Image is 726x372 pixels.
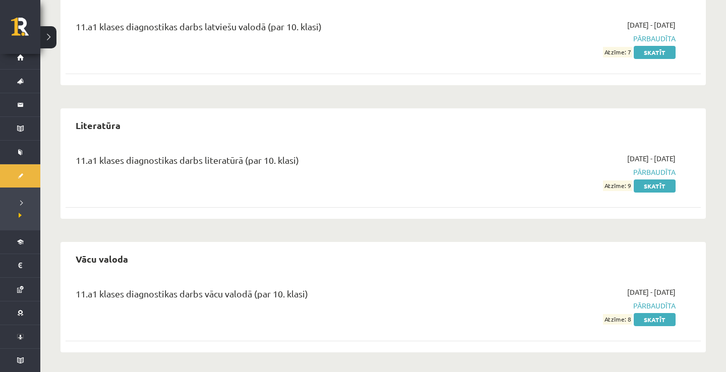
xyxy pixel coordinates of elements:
h2: Literatūra [66,113,131,137]
div: 11.a1 klases diagnostikas darbs latviešu valodā (par 10. klasi) [76,20,470,38]
span: Atzīme: 9 [603,180,632,191]
a: Skatīt [634,179,676,193]
a: Rīgas 1. Tālmācības vidusskola [11,18,40,43]
span: [DATE] - [DATE] [627,20,676,30]
span: [DATE] - [DATE] [627,153,676,164]
div: 11.a1 klases diagnostikas darbs literatūrā (par 10. klasi) [76,153,470,172]
span: Pārbaudīta [486,300,676,311]
span: [DATE] - [DATE] [627,287,676,297]
span: Atzīme: 7 [603,47,632,57]
span: Pārbaudīta [486,167,676,177]
div: 11.a1 klases diagnostikas darbs vācu valodā (par 10. klasi) [76,287,470,305]
span: Atzīme: 8 [603,314,632,325]
a: Skatīt [634,46,676,59]
span: Pārbaudīta [486,33,676,44]
h2: Vācu valoda [66,247,138,271]
a: Skatīt [634,313,676,326]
